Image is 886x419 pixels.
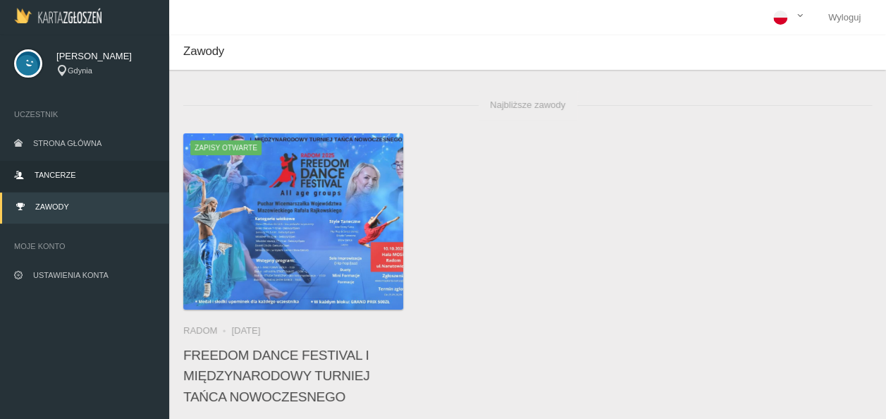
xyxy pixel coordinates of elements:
[35,171,75,179] span: Tancerze
[183,345,403,407] h4: FREEDOM DANCE FESTIVAL I Międzynarodowy Turniej Tańca Nowoczesnego
[14,49,42,78] img: svg
[56,49,155,63] span: [PERSON_NAME]
[56,65,155,77] div: Gdynia
[33,271,109,279] span: Ustawienia konta
[479,91,577,119] span: Najbliższe zawody
[14,107,155,121] span: Uczestnik
[183,133,403,310] img: FREEDOM DANCE FESTIVAL I Międzynarodowy Turniej Tańca Nowoczesnego
[33,139,101,147] span: Strona główna
[183,44,224,58] span: Zawody
[14,239,155,253] span: Moje konto
[183,324,231,338] li: Radom
[231,324,260,338] li: [DATE]
[35,202,69,211] span: Zawody
[183,133,403,310] a: FREEDOM DANCE FESTIVAL I Międzynarodowy Turniej Tańca NowoczesnegoZapisy otwarte
[190,140,262,154] span: Zapisy otwarte
[14,8,101,23] img: Logo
